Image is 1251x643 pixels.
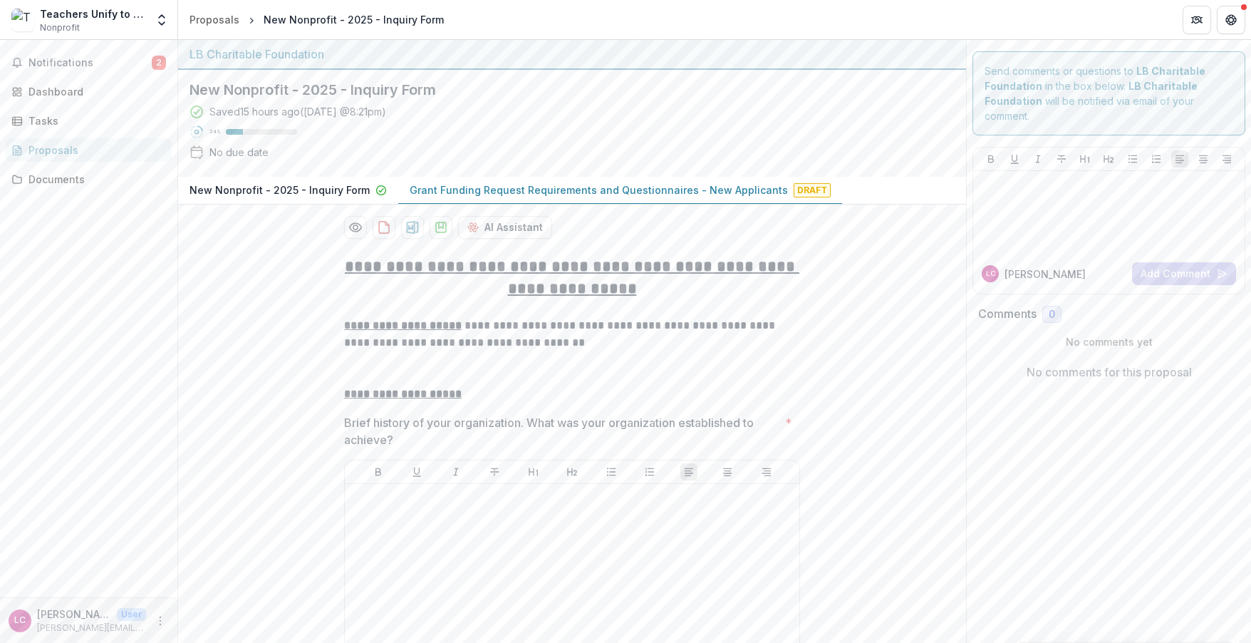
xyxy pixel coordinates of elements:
[430,216,452,239] button: download-proposal
[190,182,370,197] p: New Nonprofit - 2025 - Inquiry Form
[1006,150,1023,168] button: Underline
[370,463,387,480] button: Bold
[40,21,80,34] span: Nonprofit
[972,51,1245,135] div: Send comments or questions to in the box below. will be notified via email of your comment.
[1027,364,1192,381] p: No comments for this proposal
[190,46,955,63] div: LB Charitable Foundation
[1217,6,1245,34] button: Get Help
[1148,150,1165,168] button: Ordered List
[6,51,172,74] button: Notifications2
[986,270,995,277] div: Lisa Cook
[40,6,146,21] div: Teachers Unify to End Gun Violence
[758,463,775,480] button: Align Right
[184,9,450,30] nav: breadcrumb
[1076,150,1094,168] button: Heading 1
[641,463,658,480] button: Ordered List
[209,104,386,119] div: Saved 15 hours ago ( [DATE] @ 8:21pm )
[447,463,464,480] button: Italicize
[373,216,395,239] button: download-proposal
[1029,150,1047,168] button: Italicize
[117,608,146,621] p: User
[264,12,444,27] div: New Nonprofit - 2025 - Inquiry Form
[1183,6,1211,34] button: Partners
[28,143,160,158] div: Proposals
[37,607,111,622] p: [PERSON_NAME]
[6,109,172,133] a: Tasks
[11,9,34,31] img: Teachers Unify to End Gun Violence
[6,168,172,191] a: Documents
[978,334,1240,349] p: No comments yet
[209,145,269,160] div: No due date
[1171,150,1188,168] button: Align Left
[344,216,367,239] button: Preview 2f5f0330-f93e-4ade-91bf-96ff748970ac-1.pdf
[401,216,424,239] button: download-proposal
[152,6,172,34] button: Open entity switcher
[1218,150,1235,168] button: Align Right
[28,57,152,69] span: Notifications
[1049,309,1055,321] span: 0
[408,463,425,480] button: Underline
[28,84,160,99] div: Dashboard
[190,12,239,27] div: Proposals
[410,182,788,197] p: Grant Funding Request Requirements and Questionnaires - New Applicants
[209,127,220,137] p: 24 %
[14,616,26,625] div: Lisa Cook
[344,414,779,448] p: Brief history of your organization. What was your organization established to achieve?
[1100,150,1117,168] button: Heading 2
[486,463,503,480] button: Strike
[603,463,620,480] button: Bullet List
[1053,150,1070,168] button: Strike
[1005,267,1086,282] p: [PERSON_NAME]
[978,307,1037,321] h2: Comments
[152,612,169,629] button: More
[28,172,160,187] div: Documents
[680,463,697,480] button: Align Left
[28,113,160,128] div: Tasks
[6,80,172,103] a: Dashboard
[794,183,831,197] span: Draft
[1132,262,1236,285] button: Add Comment
[525,463,542,480] button: Heading 1
[152,56,166,70] span: 2
[37,622,146,634] p: [PERSON_NAME][EMAIL_ADDRESS][DOMAIN_NAME]
[719,463,736,480] button: Align Center
[190,81,932,98] h2: New Nonprofit - 2025 - Inquiry Form
[1195,150,1212,168] button: Align Center
[458,216,552,239] button: AI Assistant
[6,138,172,162] a: Proposals
[982,150,1000,168] button: Bold
[564,463,581,480] button: Heading 2
[1124,150,1141,168] button: Bullet List
[184,9,245,30] a: Proposals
